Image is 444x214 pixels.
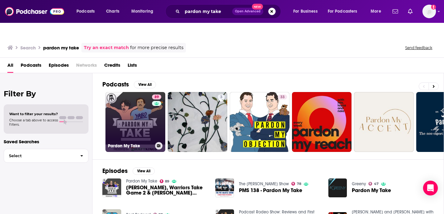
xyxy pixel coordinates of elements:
button: View All [134,81,156,88]
span: Select [4,154,75,158]
img: Paul Bissonnette, Warriors Take Game 2 & Lebron Coming On Pardon My Take? [102,178,121,197]
button: Show profile menu [422,5,436,18]
span: Open Advanced [235,10,261,13]
button: Send feedback [403,45,434,50]
a: Show notifications dropdown [390,6,401,17]
h2: Filter By [4,89,88,98]
h3: Pardon My Take [108,143,153,149]
span: Podcasts [76,7,95,16]
button: open menu [72,6,103,16]
a: PodcastsView All [102,81,156,88]
button: open menu [127,6,161,16]
span: 3 [220,94,222,100]
a: 3 [218,94,225,99]
a: 89Pardon My Take [105,92,165,152]
span: Logged in as dkcsports [422,5,436,18]
svg: Add a profile image [431,5,436,10]
button: Select [4,149,88,163]
a: Greeny [352,181,366,187]
span: Monitoring [131,7,153,16]
a: EpisodesView All [102,167,155,175]
span: 89 [165,180,169,183]
a: Lists [128,60,137,73]
span: [PERSON_NAME], Warriors Take Game 2 & [PERSON_NAME] Coming On Pardon My Take? [126,185,208,195]
img: Podchaser - Follow, Share and Rate Podcasts [5,6,64,17]
input: Search podcasts, credits, & more... [182,6,232,16]
a: 33 [278,94,287,99]
a: 89 [152,94,161,99]
a: Credits [104,60,120,73]
span: for more precise results [130,44,183,51]
a: The Pat McAfee Show [239,181,289,187]
a: Try an exact match [84,44,129,51]
span: Charts [106,7,119,16]
span: Want to filter your results? [9,112,58,116]
span: 89 [154,94,159,100]
a: Pardon My Take [126,178,157,184]
a: Episodes [49,60,69,73]
span: More [371,7,381,16]
a: All [7,60,13,73]
span: For Podcasters [328,7,357,16]
button: Open AdvancedNew [232,8,263,15]
span: Networks [76,60,97,73]
a: Pardon My Take [352,188,391,193]
button: open menu [366,6,389,16]
img: User Profile [422,5,436,18]
span: 78 [297,183,301,185]
img: Pardon My Take [328,178,347,197]
a: 47 [368,182,379,186]
a: 3 [168,92,228,152]
h3: Search [20,45,36,51]
span: New [252,4,263,10]
a: 89 [160,179,170,183]
h3: pardon my take [43,45,79,51]
span: Choose a tab above to access filters. [9,118,58,127]
span: 33 [280,94,285,100]
span: For Business [293,7,318,16]
a: 33 [230,92,290,152]
p: Saved Searches [4,139,88,145]
a: PMS 138 - Pardon My Take [239,188,302,193]
a: Paul Bissonnette, Warriors Take Game 2 & Lebron Coming On Pardon My Take? [126,185,208,195]
button: View All [133,167,155,175]
button: open menu [289,6,325,16]
img: PMS 138 - Pardon My Take [215,178,234,197]
a: 78 [291,182,301,186]
div: Search podcasts, credits, & more... [171,4,287,19]
span: 47 [374,183,379,185]
button: open menu [324,6,366,16]
a: Show notifications dropdown [405,6,415,17]
h2: Podcasts [102,81,129,88]
h2: Episodes [102,167,128,175]
a: Charts [102,6,123,16]
div: Open Intercom Messenger [423,181,438,195]
a: Podcasts [21,60,41,73]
